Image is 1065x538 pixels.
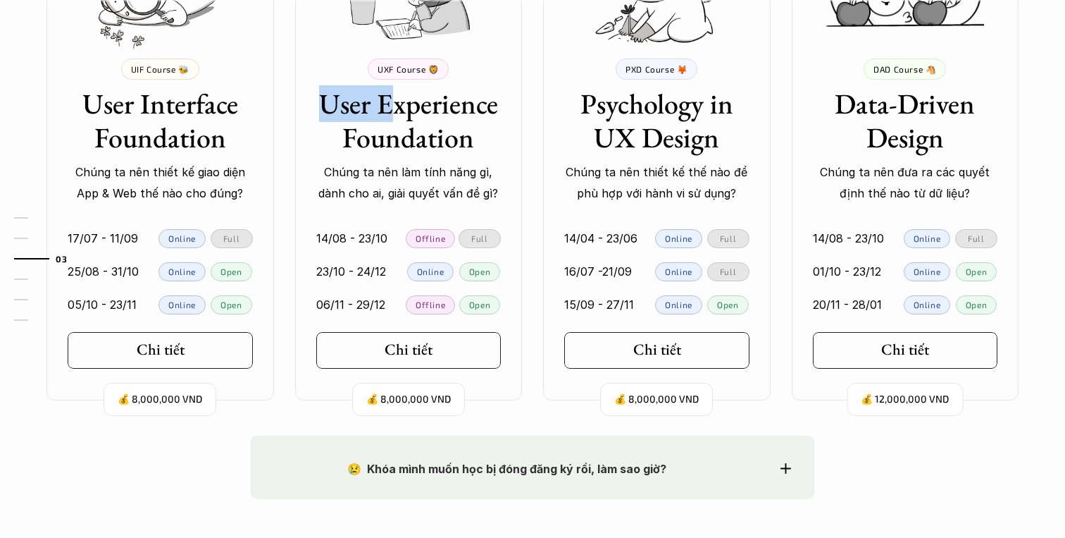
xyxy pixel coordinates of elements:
p: Chúng ta nên thiết kế thế nào để phù hợp với hành vi sử dụng? [564,161,749,204]
p: Full [720,267,736,276]
p: 14/08 - 23/10 [813,228,884,249]
p: Full [223,233,239,243]
h3: User Experience Foundation [316,87,502,154]
a: 03 [14,250,81,267]
h3: Data-Driven Design [813,87,998,154]
a: Chi tiết [564,332,749,369]
h3: User Interface Foundation [68,87,253,154]
strong: 😢 Khóa mình muốn học bị đóng đăng ký rồi, làm sao giờ? [347,462,666,476]
h5: Chi tiết [385,341,432,359]
p: Full [968,233,984,243]
a: Chi tiết [813,332,998,369]
strong: 03 [56,254,67,264]
p: 15/09 - 27/11 [564,294,634,315]
p: 14/04 - 23/06 [564,228,637,249]
p: Online [168,267,196,276]
p: Full [720,233,736,243]
p: Online [665,233,692,243]
p: 06/11 - 29/12 [316,294,385,315]
h3: Psychology in UX Design [564,87,749,154]
p: Online [914,300,941,310]
h5: Chi tiết [137,341,185,359]
p: Open [966,267,987,276]
p: Online [168,233,196,243]
p: Open [966,300,987,310]
p: 16/07 -21/09 [564,261,632,282]
p: 💰 8,000,000 VND [118,390,202,409]
p: Full [471,233,487,243]
p: Open [220,267,242,276]
p: Chúng ta nên thiết kế giao diện App & Web thế nào cho đúng? [68,161,253,204]
a: Chi tiết [68,332,253,369]
p: Online [665,267,692,276]
p: Offline [416,300,445,310]
p: DAD Course 🐴 [873,64,936,74]
a: Chi tiết [316,332,502,369]
p: 14/08 - 23/10 [316,228,387,249]
p: Chúng ta nên đưa ra các quyết định thế nào từ dữ liệu? [813,161,998,204]
p: Chúng ta nên làm tính năng gì, dành cho ai, giải quyết vấn đề gì? [316,161,502,204]
h5: Chi tiết [633,341,681,359]
p: PXD Course 🦊 [625,64,687,74]
p: Open [717,300,738,310]
p: Open [220,300,242,310]
p: Online [914,267,941,276]
p: UXF Course 🦁 [378,64,439,74]
p: UIF Course 🐝 [131,64,189,74]
p: Online [168,300,196,310]
p: Online [914,233,941,243]
p: Online [417,267,444,276]
p: 20/11 - 28/01 [813,294,882,315]
p: 01/10 - 23/12 [813,261,881,282]
p: Online [665,300,692,310]
p: Open [469,300,490,310]
p: 💰 8,000,000 VND [614,390,699,409]
p: Offline [416,233,445,243]
p: Open [469,267,490,276]
p: 💰 8,000,000 VND [366,390,451,409]
p: 💰 12,000,000 VND [861,390,949,409]
h5: Chi tiết [881,341,929,359]
p: 23/10 - 24/12 [316,261,386,282]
